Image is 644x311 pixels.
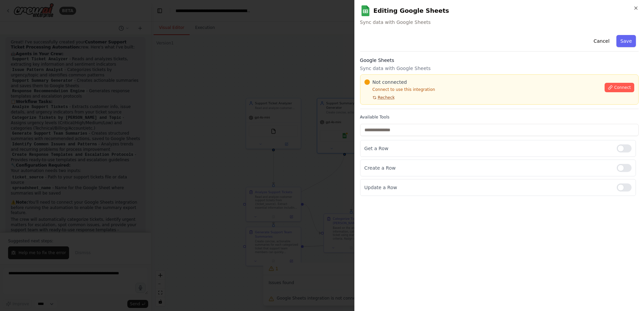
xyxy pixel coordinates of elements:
[360,19,639,26] span: Sync data with Google Sheets
[364,184,611,191] p: Update a Row
[360,5,371,16] img: Google Sheets
[360,57,639,64] h3: Google Sheets
[614,85,631,90] span: Connect
[373,79,407,85] span: Not connected
[360,5,639,16] h2: Editing Google Sheets
[364,145,611,152] p: Get a Row
[360,65,639,72] p: Sync data with Google Sheets
[364,165,611,171] p: Create a Row
[360,114,639,120] label: Available Tools
[364,87,601,92] p: Connect to use this integration
[378,95,395,100] span: Recheck
[364,95,395,100] button: Recheck
[616,35,636,47] button: Save
[589,35,613,47] button: Cancel
[605,83,634,92] button: Connect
